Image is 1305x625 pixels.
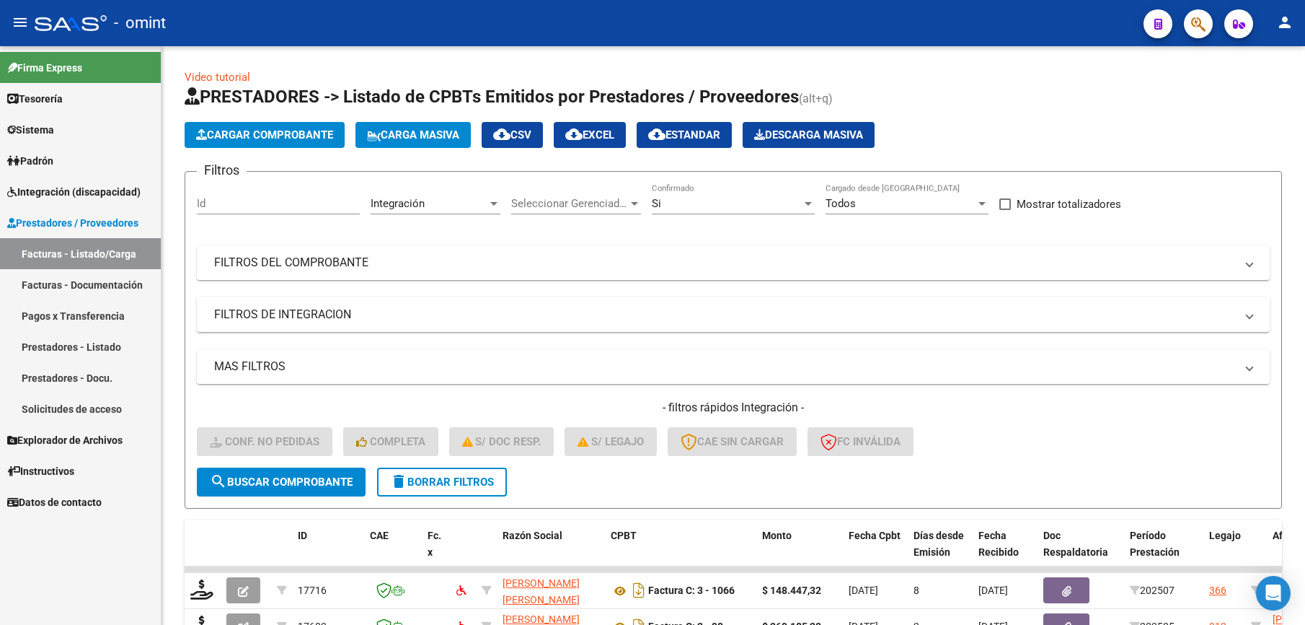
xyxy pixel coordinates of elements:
[908,520,973,584] datatable-header-cell: Días desde Emisión
[648,128,720,141] span: Estandar
[390,473,407,490] mat-icon: delete
[7,91,63,107] span: Tesorería
[511,197,628,210] span: Seleccionar Gerenciador
[370,530,389,541] span: CAE
[210,473,227,490] mat-icon: search
[482,122,543,148] button: CSV
[7,463,74,479] span: Instructivos
[1130,585,1174,596] span: 202507
[210,435,319,448] span: Conf. no pedidas
[849,585,878,596] span: [DATE]
[1017,196,1121,213] span: Mostrar totalizadores
[422,520,451,584] datatable-header-cell: Fc. x
[197,297,1270,332] mat-expansion-panel-header: FILTROS DE INTEGRACION
[210,476,353,489] span: Buscar Comprobante
[114,7,166,39] span: - omint
[808,427,913,456] button: FC Inválida
[12,14,29,31] mat-icon: menu
[652,197,661,210] span: Si
[377,468,507,497] button: Borrar Filtros
[298,585,327,596] span: 17716
[565,128,614,141] span: EXCEL
[449,427,554,456] button: S/ Doc Resp.
[743,122,875,148] button: Descarga Masiva
[648,585,735,597] strong: Factura C: 3 - 1066
[1130,530,1180,558] span: Período Prestación
[214,255,1235,271] mat-panel-title: FILTROS DEL COMPROBANTE
[7,215,138,231] span: Prestadores / Proveedores
[462,435,541,448] span: S/ Doc Resp.
[355,122,471,148] button: Carga Masiva
[668,427,797,456] button: CAE SIN CARGAR
[913,585,919,596] span: 8
[756,520,843,584] datatable-header-cell: Monto
[298,530,307,541] span: ID
[762,585,821,596] strong: $ 148.447,32
[197,400,1270,416] h4: - filtros rápidos Integración -
[197,245,1270,280] mat-expansion-panel-header: FILTROS DEL COMPROBANTE
[1043,530,1108,558] span: Doc Respaldatoria
[503,530,562,541] span: Razón Social
[681,435,784,448] span: CAE SIN CARGAR
[799,92,833,105] span: (alt+q)
[503,575,599,606] div: 27221738247
[185,87,799,107] span: PRESTADORES -> Listado de CPBTs Emitidos por Prestadores / Proveedores
[1256,576,1291,611] div: Open Intercom Messenger
[197,468,366,497] button: Buscar Comprobante
[197,427,332,456] button: Conf. no pedidas
[849,530,901,541] span: Fecha Cpbt
[973,520,1038,584] datatable-header-cell: Fecha Recibido
[820,435,901,448] span: FC Inválida
[364,520,422,584] datatable-header-cell: CAE
[743,122,875,148] app-download-masive: Descarga masiva de comprobantes (adjuntos)
[7,432,123,448] span: Explorador de Archivos
[913,530,964,558] span: Días desde Emisión
[762,530,792,541] span: Monto
[7,153,53,169] span: Padrón
[185,122,345,148] button: Cargar Comprobante
[7,494,102,510] span: Datos de contacto
[356,435,425,448] span: Completa
[497,520,605,584] datatable-header-cell: Razón Social
[1209,582,1226,599] div: 366
[1276,14,1293,31] mat-icon: person
[578,435,644,448] span: S/ legajo
[390,476,494,489] span: Borrar Filtros
[493,126,510,143] mat-icon: cloud_download
[7,184,141,200] span: Integración (discapacidad)
[754,128,863,141] span: Descarga Masiva
[1124,520,1203,584] datatable-header-cell: Período Prestación
[7,122,54,138] span: Sistema
[196,128,333,141] span: Cargar Comprobante
[428,530,441,558] span: Fc. x
[637,122,732,148] button: Estandar
[648,126,665,143] mat-icon: cloud_download
[1038,520,1124,584] datatable-header-cell: Doc Respaldatoria
[611,530,637,541] span: CPBT
[1209,530,1241,541] span: Legajo
[605,520,756,584] datatable-header-cell: CPBT
[214,307,1235,323] mat-panel-title: FILTROS DE INTEGRACION
[197,160,247,180] h3: Filtros
[493,128,531,141] span: CSV
[197,349,1270,384] mat-expansion-panel-header: MAS FILTROS
[1203,520,1245,584] datatable-header-cell: Legajo
[629,579,648,602] i: Descargar documento
[343,427,438,456] button: Completa
[214,359,1235,375] mat-panel-title: MAS FILTROS
[371,197,425,210] span: Integración
[185,71,250,84] a: Video tutorial
[292,520,364,584] datatable-header-cell: ID
[565,126,583,143] mat-icon: cloud_download
[7,60,82,76] span: Firma Express
[843,520,908,584] datatable-header-cell: Fecha Cpbt
[503,577,580,606] span: [PERSON_NAME] [PERSON_NAME]
[826,197,856,210] span: Todos
[367,128,459,141] span: Carga Masiva
[978,585,1008,596] span: [DATE]
[565,427,657,456] button: S/ legajo
[554,122,626,148] button: EXCEL
[978,530,1019,558] span: Fecha Recibido
[503,613,580,625] span: [PERSON_NAME]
